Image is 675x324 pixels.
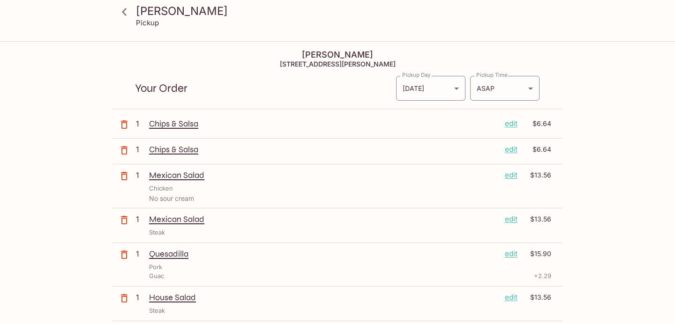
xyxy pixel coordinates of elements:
p: Quesadilla [149,249,497,259]
p: Pork [149,263,162,272]
p: 1 [136,144,145,155]
p: edit [505,214,517,224]
p: edit [505,118,517,129]
p: $13.56 [523,214,551,224]
p: $15.90 [523,249,551,259]
p: No sour cream [149,195,551,202]
p: Chips & Salsa [149,144,497,155]
p: Steak [149,228,165,237]
label: Pickup Day [402,71,430,79]
p: Pickup [136,18,159,27]
p: 1 [136,292,145,302]
p: Your Order [135,84,396,93]
p: $6.64 [523,144,551,155]
p: edit [505,292,517,302]
p: $13.56 [523,292,551,302]
p: 1 [136,118,145,129]
p: + 2.29 [534,272,551,280]
p: $6.64 [523,118,551,129]
p: 1 [136,170,145,180]
p: edit [505,249,517,259]
p: Chicken [149,184,173,193]
div: ASAP [470,76,540,101]
p: 1 [136,249,145,259]
div: [DATE] [396,76,465,101]
p: Mexican Salad [149,214,497,224]
p: Chips & Salsa [149,118,497,129]
p: 1 [136,214,145,224]
label: Pickup Time [476,71,508,79]
p: Steak [149,306,165,315]
p: Mexican Salad [149,170,497,180]
p: edit [505,170,517,180]
p: edit [505,144,517,155]
h5: [STREET_ADDRESS][PERSON_NAME] [112,60,562,68]
p: House Salad [149,292,497,302]
p: $13.56 [523,170,551,180]
p: Guac [149,272,164,280]
h4: [PERSON_NAME] [112,50,562,60]
h3: [PERSON_NAME] [136,4,555,18]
